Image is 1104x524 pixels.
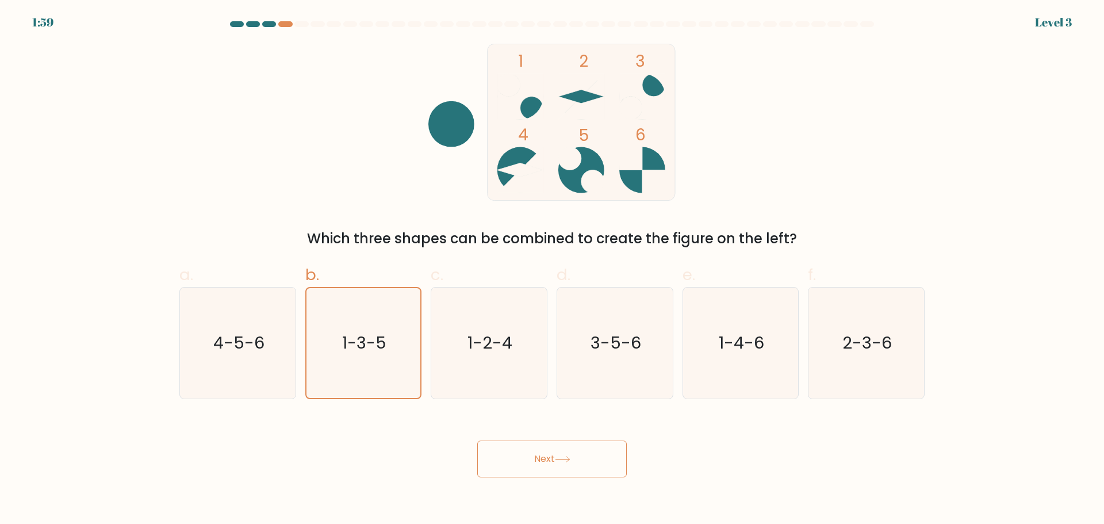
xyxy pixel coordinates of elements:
tspan: 6 [635,124,646,146]
span: b. [305,263,319,286]
text: 4-5-6 [213,331,264,354]
div: Which three shapes can be combined to create the figure on the left? [186,228,918,249]
span: a. [179,263,193,286]
span: d. [557,263,570,286]
text: 3-5-6 [591,331,641,354]
div: 1:59 [32,14,53,31]
tspan: 5 [579,124,589,147]
span: e. [683,263,695,286]
button: Next [477,441,627,477]
text: 1-2-4 [468,331,513,354]
span: c. [431,263,443,286]
text: 2-3-6 [843,331,892,354]
tspan: 1 [518,50,523,72]
tspan: 2 [579,50,588,72]
tspan: 3 [635,50,645,72]
div: Level 3 [1035,14,1072,31]
tspan: 4 [518,124,528,146]
text: 1-3-5 [343,331,386,354]
text: 1-4-6 [719,331,764,354]
span: f. [808,263,816,286]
